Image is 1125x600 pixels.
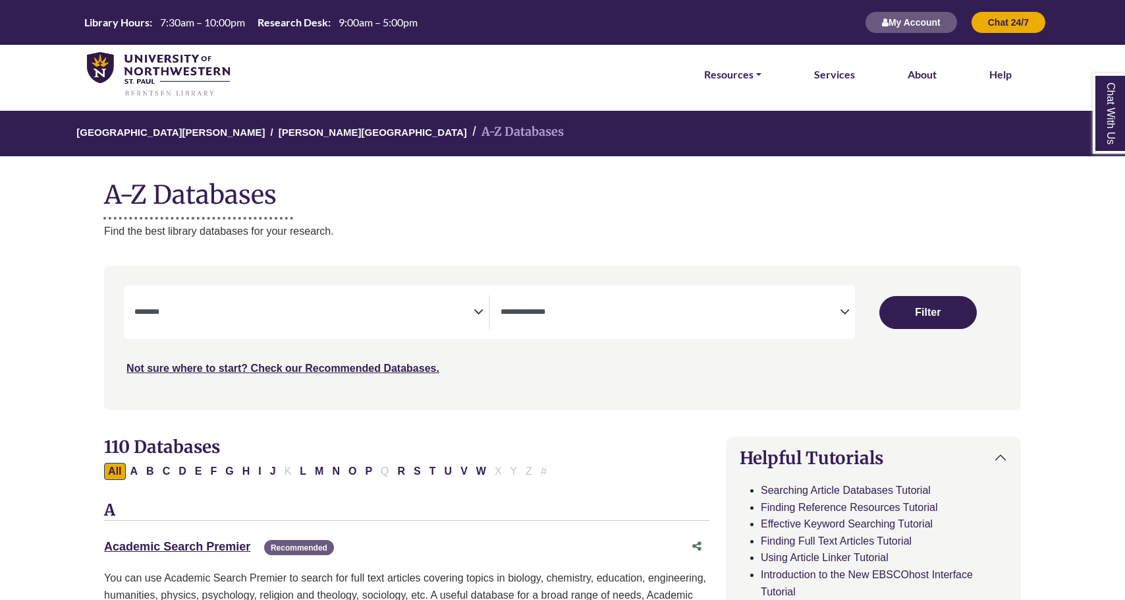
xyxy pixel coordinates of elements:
span: 9:00am – 5:00pm [339,16,418,28]
button: Filter Results N [328,463,344,480]
button: Share this database [684,534,710,559]
button: Filter Results J [266,463,280,480]
a: Finding Reference Resources Tutorial [761,502,938,513]
a: Hours Today [79,15,423,30]
button: Helpful Tutorials [727,437,1020,479]
button: Chat 24/7 [971,11,1046,34]
a: About [908,66,937,83]
button: Filter Results P [361,463,376,480]
textarea: Search [134,308,474,318]
button: Filter Results M [311,463,327,480]
nav: breadcrumb [104,111,1021,156]
button: Filter Results A [126,463,142,480]
p: Find the best library databases for your research. [104,223,1021,240]
h1: A-Z Databases [104,169,1021,210]
button: Filter Results C [159,463,175,480]
a: Help [989,66,1012,83]
button: Filter Results G [221,463,237,480]
a: Finding Full Text Articles Tutorial [761,535,912,547]
button: Filter Results D [175,463,190,480]
th: Library Hours: [79,15,153,29]
button: Filter Results U [441,463,456,480]
button: All [104,463,125,480]
div: Alpha-list to filter by first letter of database name [104,465,552,476]
a: [PERSON_NAME][GEOGRAPHIC_DATA] [279,125,467,138]
button: Filter Results I [254,463,265,480]
button: Filter Results L [296,463,310,480]
button: Filter Results F [206,463,221,480]
button: Filter Results S [410,463,425,480]
a: Searching Article Databases Tutorial [761,485,931,496]
a: Introduction to the New EBSCOhost Interface Tutorial [761,569,973,597]
button: Filter Results R [394,463,410,480]
button: Filter Results T [425,463,440,480]
a: My Account [865,16,958,28]
button: Filter Results W [472,463,490,480]
a: Academic Search Premier [104,540,250,553]
span: 7:30am – 10:00pm [160,16,245,28]
nav: Search filters [104,266,1021,409]
button: Filter Results O [344,463,360,480]
a: Chat 24/7 [971,16,1046,28]
img: library_home [87,52,230,98]
h3: A [104,501,710,521]
button: Filter Results V [456,463,472,480]
a: Not sure where to start? Check our Recommended Databases. [126,363,439,374]
button: Filter Results E [191,463,206,480]
a: [GEOGRAPHIC_DATA][PERSON_NAME] [76,125,265,138]
button: Filter Results B [142,463,158,480]
a: Resources [704,66,761,83]
a: Effective Keyword Searching Tutorial [761,518,933,529]
button: Submit for Search Results [879,296,977,329]
button: Filter Results H [238,463,254,480]
a: Services [814,66,855,83]
table: Hours Today [79,15,423,28]
textarea: Search [501,308,840,318]
button: My Account [865,11,958,34]
span: Recommended [264,540,334,555]
span: 110 Databases [104,436,220,458]
th: Research Desk: [252,15,331,29]
li: A-Z Databases [467,123,564,142]
a: Using Article Linker Tutorial [761,552,889,563]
